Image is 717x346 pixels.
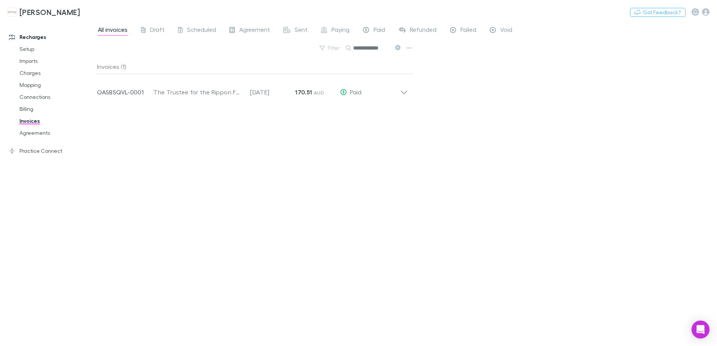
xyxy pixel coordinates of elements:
a: Invoices [12,115,101,127]
a: Connections [12,91,101,103]
strong: 170.51 [295,88,312,96]
div: The Trustee for the Rippon Family Trust [153,88,243,97]
a: Charges [12,67,101,79]
span: Failed [460,26,476,36]
span: Scheduled [187,26,216,36]
span: Paying [331,26,349,36]
a: Billing [12,103,101,115]
h3: [PERSON_NAME] [19,7,80,16]
span: AUD [314,90,324,95]
span: Sent [295,26,307,36]
a: Recharges [1,31,101,43]
a: Imports [12,55,101,67]
span: Draft [150,26,165,36]
a: Setup [12,43,101,55]
a: Practice Connect [1,145,101,157]
span: Void [500,26,512,36]
button: Filter [316,43,344,52]
a: Agreements [12,127,101,139]
img: Hales Douglass's Logo [7,7,16,16]
span: Paid [373,26,385,36]
button: Got Feedback? [630,8,685,17]
a: Mapping [12,79,101,91]
span: All invoices [98,26,127,36]
span: Refunded [410,26,436,36]
span: Agreement [239,26,270,36]
div: Open Intercom Messenger [691,321,709,339]
p: [DATE] [250,88,295,97]
a: [PERSON_NAME] [3,3,84,21]
p: OASB5QVL-0001 [97,88,153,97]
div: OASB5QVL-0001The Trustee for the Rippon Family Trust[DATE]170.51 AUDPaid [91,74,414,104]
span: Paid [350,88,361,95]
